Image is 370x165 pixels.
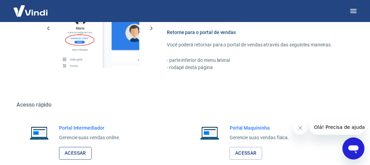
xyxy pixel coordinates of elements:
p: - rodapé desta página [167,64,337,71]
h6: Retorne para o portal de vendas [167,29,337,36]
h6: Portal Maquininha [230,125,289,132]
img: Imagem de um notebook aberto [25,125,54,141]
img: Imagem de um notebook aberto [195,125,224,141]
h5: Acesso rápido [16,101,354,108]
h6: Portal Intermediador [59,125,120,132]
iframe: Mensagem da empresa [310,120,365,135]
span: Olá! Precisa de ajuda? [4,5,58,10]
p: - parte inferior do menu lateral [167,57,337,64]
iframe: Botão para abrir a janela de mensagens [343,137,365,159]
a: Acessar [230,147,262,160]
iframe: Fechar mensagem [293,121,307,135]
img: Vindi [8,0,53,21]
p: Gerencie suas vendas online. [59,134,120,142]
p: Gerencie suas vendas física. [230,134,289,142]
a: Acessar [59,147,92,160]
p: Você poderá retornar para o portal de vendas através das seguintes maneiras: [167,41,337,48]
